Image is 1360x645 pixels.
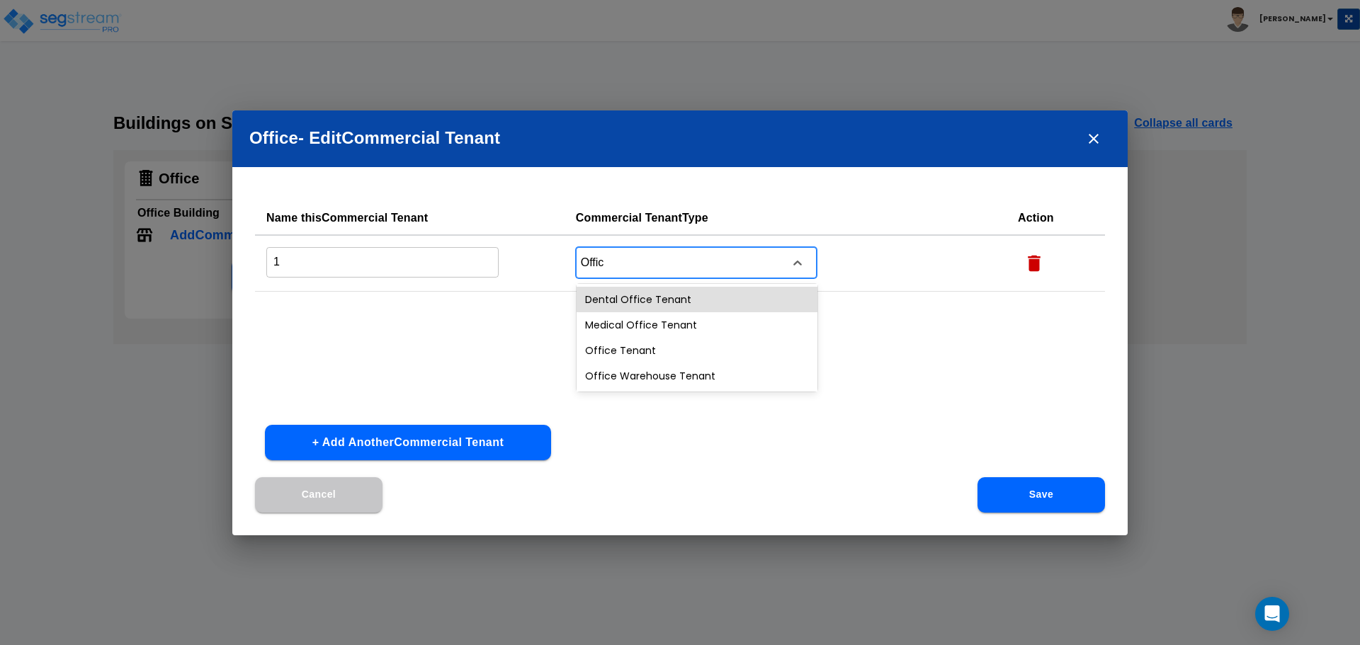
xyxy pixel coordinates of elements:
[577,312,817,338] div: Medical Office Tenant
[255,201,565,235] th: Name this Commercial Tenant
[232,110,1128,167] h2: Office - Edit Commercial Tenant
[1077,122,1111,156] button: close
[577,363,817,389] div: Office Warehouse Tenant
[265,425,551,460] button: + Add AnotherCommercial Tenant
[266,247,499,278] input: Commercial Tenant Name
[1255,597,1289,631] div: Open Intercom Messenger
[977,477,1105,513] button: Save
[1007,201,1105,235] th: Action
[255,477,382,513] button: Cancel
[577,287,817,312] div: Dental Office Tenant
[577,338,817,363] div: Office Tenant
[565,201,1007,235] th: Commercial Tenant Type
